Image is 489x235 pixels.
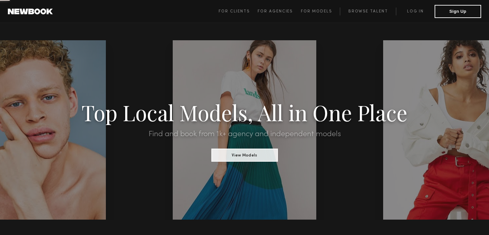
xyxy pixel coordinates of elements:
[258,8,301,15] a: For Agencies
[301,8,340,15] a: For Models
[396,8,435,15] a: Log in
[340,8,396,15] a: Browse Talent
[435,5,481,18] button: Sign Up
[219,9,250,13] span: For Clients
[219,8,258,15] a: For Clients
[211,151,278,158] a: View Models
[37,130,452,138] h2: Find and book from 1k+ agency and independent models
[211,149,278,162] button: View Models
[37,102,452,122] h1: Top Local Models, All in One Place
[301,9,332,13] span: For Models
[258,9,293,13] span: For Agencies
